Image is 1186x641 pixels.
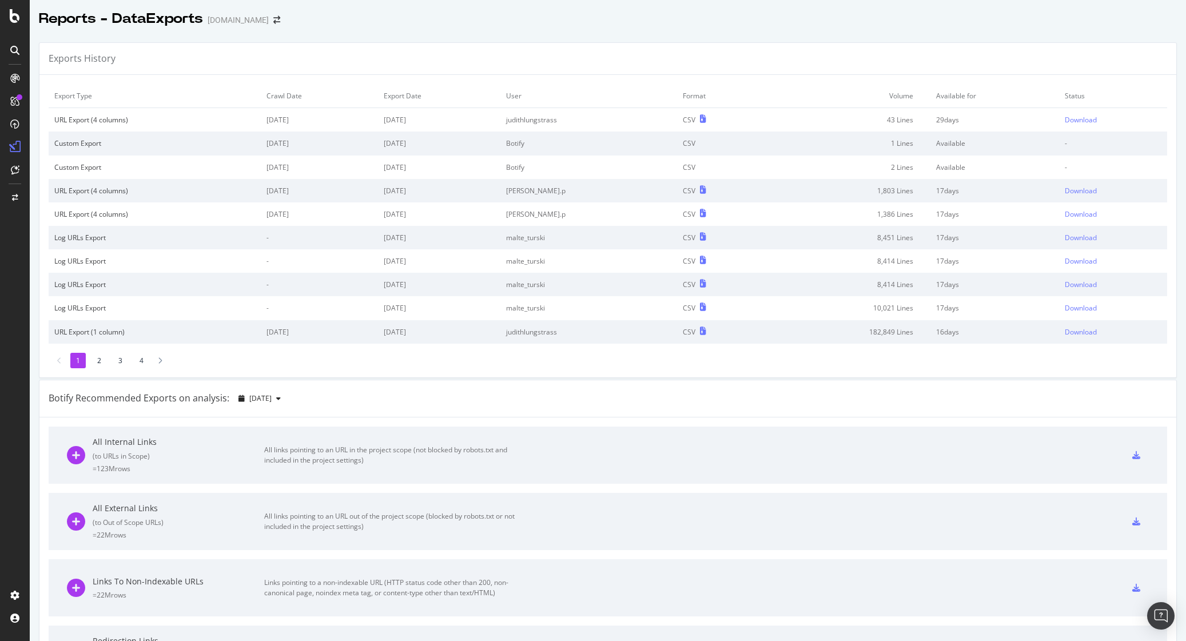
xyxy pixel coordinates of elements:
div: csv-export [1132,517,1140,525]
div: Reports - DataExports [39,9,203,29]
td: CSV [677,132,764,155]
li: 1 [70,353,86,368]
td: 17 days [930,296,1058,320]
div: CSV [683,256,695,266]
div: = 22M rows [93,590,264,600]
a: Download [1065,115,1161,125]
div: CSV [683,115,695,125]
td: [DATE] [261,156,377,179]
td: 17 days [930,179,1058,202]
td: Botify [500,132,677,155]
div: Download [1065,233,1097,242]
div: Download [1065,280,1097,289]
div: CSV [683,233,695,242]
td: 17 days [930,249,1058,273]
td: 17 days [930,273,1058,296]
span: 2025 Oct. 7th [249,393,272,403]
td: 1,386 Lines [764,202,931,226]
td: [DATE] [261,320,377,344]
td: 1 Lines [764,132,931,155]
div: Log URLs Export [54,233,255,242]
td: [DATE] [261,132,377,155]
td: 2 Lines [764,156,931,179]
div: CSV [683,280,695,289]
div: Exports History [49,52,116,65]
td: [PERSON_NAME].p [500,202,677,226]
div: ( to Out of Scope URLs ) [93,517,264,527]
div: URL Export (4 columns) [54,115,255,125]
div: = 22M rows [93,530,264,540]
div: All Internal Links [93,436,264,448]
td: [DATE] [261,202,377,226]
td: 16 days [930,320,1058,344]
td: [DATE] [378,202,500,226]
td: [DATE] [378,273,500,296]
td: 43 Lines [764,108,931,132]
li: 2 [91,353,107,368]
td: [DATE] [378,132,500,155]
td: Status [1059,84,1167,108]
div: CSV [683,209,695,219]
div: URL Export (4 columns) [54,186,255,196]
li: 4 [134,353,149,368]
div: = 123M rows [93,464,264,473]
td: - [261,249,377,273]
div: Log URLs Export [54,280,255,289]
div: Custom Export [54,162,255,172]
td: judithlungstrass [500,108,677,132]
div: csv-export [1132,584,1140,592]
td: malte_turski [500,226,677,249]
div: Download [1065,115,1097,125]
div: Download [1065,209,1097,219]
td: Format [677,84,764,108]
a: Download [1065,233,1161,242]
td: Crawl Date [261,84,377,108]
div: Download [1065,256,1097,266]
td: [DATE] [378,320,500,344]
td: malte_turski [500,249,677,273]
td: [DATE] [378,296,500,320]
td: Botify [500,156,677,179]
td: - [1059,156,1167,179]
td: judithlungstrass [500,320,677,344]
td: [DATE] [378,108,500,132]
a: Download [1065,256,1161,266]
div: CSV [683,303,695,313]
div: All links pointing to an URL in the project scope (not blocked by robots.txt and included in the ... [264,445,522,465]
a: Download [1065,186,1161,196]
td: 1,803 Lines [764,179,931,202]
a: Download [1065,209,1161,219]
td: - [1059,132,1167,155]
div: [DOMAIN_NAME] [208,14,269,26]
div: CSV [683,186,695,196]
td: 17 days [930,226,1058,249]
div: Download [1065,327,1097,337]
div: URL Export (1 column) [54,327,255,337]
td: [DATE] [378,226,500,249]
td: malte_turski [500,296,677,320]
td: - [261,226,377,249]
td: [DATE] [378,249,500,273]
td: 17 days [930,202,1058,226]
div: Download [1065,186,1097,196]
div: Download [1065,303,1097,313]
td: [PERSON_NAME].p [500,179,677,202]
td: CSV [677,156,764,179]
td: Export Type [49,84,261,108]
td: 8,451 Lines [764,226,931,249]
td: Available for [930,84,1058,108]
td: - [261,296,377,320]
button: [DATE] [234,389,285,408]
div: Available [936,138,1053,148]
td: Volume [764,84,931,108]
div: ( to URLs in Scope ) [93,451,264,461]
td: 10,021 Lines [764,296,931,320]
li: 3 [113,353,128,368]
td: [DATE] [378,179,500,202]
div: Available [936,162,1053,172]
div: arrow-right-arrow-left [273,16,280,24]
td: 182,849 Lines [764,320,931,344]
div: All External Links [93,503,264,514]
td: malte_turski [500,273,677,296]
div: Log URLs Export [54,256,255,266]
